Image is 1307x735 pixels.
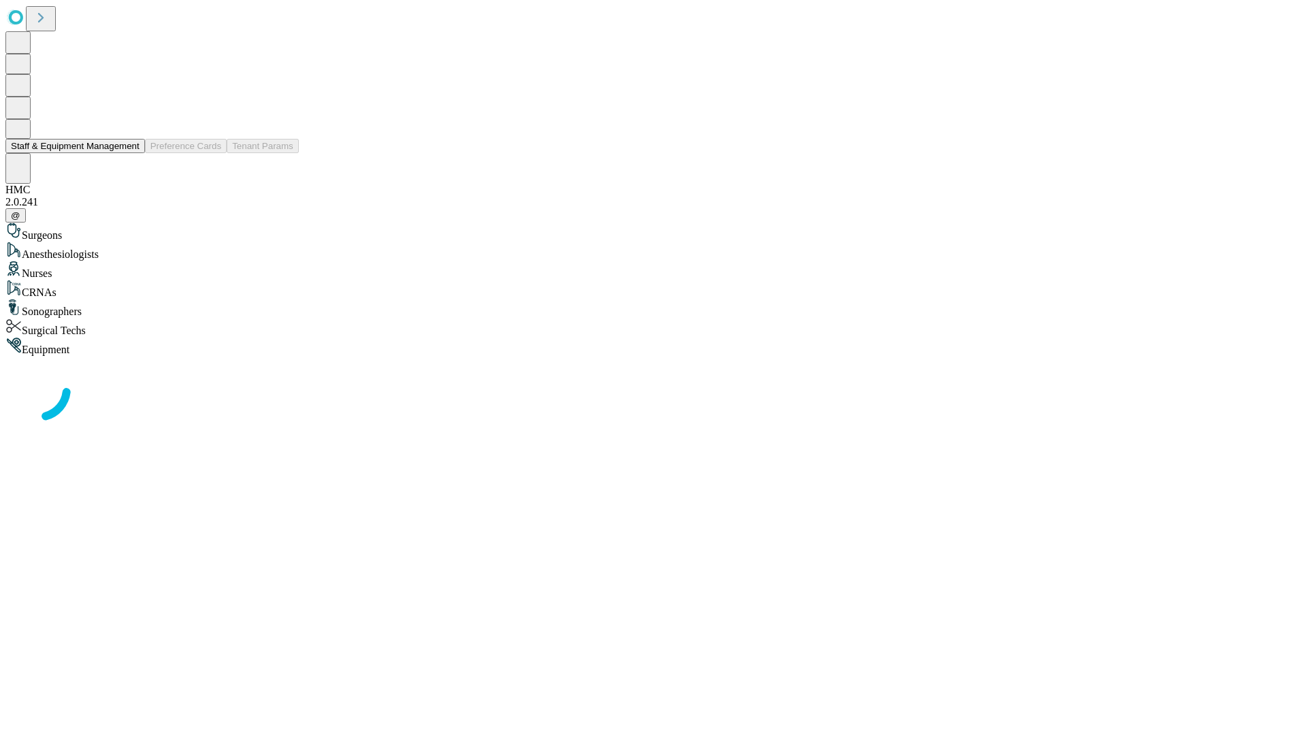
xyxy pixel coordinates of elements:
[5,196,1302,208] div: 2.0.241
[5,208,26,223] button: @
[5,318,1302,337] div: Surgical Techs
[5,184,1302,196] div: HMC
[5,261,1302,280] div: Nurses
[5,139,145,153] button: Staff & Equipment Management
[5,299,1302,318] div: Sonographers
[5,242,1302,261] div: Anesthesiologists
[5,337,1302,356] div: Equipment
[5,280,1302,299] div: CRNAs
[11,210,20,220] span: @
[145,139,227,153] button: Preference Cards
[227,139,299,153] button: Tenant Params
[5,223,1302,242] div: Surgeons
